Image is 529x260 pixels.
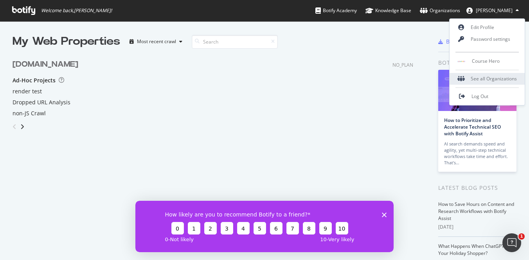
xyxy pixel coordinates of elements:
[502,233,521,252] iframe: Intercom live chat
[13,109,46,117] a: non-JS Crawl
[137,39,176,44] div: Most recent crawl
[444,117,501,137] a: How to Prioritize and Accelerate Technical SEO with Botify Assist
[438,38,501,45] a: Botify Chrome Plugin
[392,62,413,68] div: NO_PLAN
[13,76,56,84] div: Ad-Hoc Projects
[365,7,411,15] div: Knowledge Base
[13,87,42,95] a: render test
[13,98,70,106] a: Dropped URL Analysis
[9,120,20,133] div: angle-left
[135,201,394,252] iframe: Survey from Botify
[20,123,25,131] div: angle-right
[438,184,516,192] div: Latest Blog Posts
[446,38,501,45] div: Botify Chrome Plugin
[438,58,516,67] div: Botify news
[444,141,511,166] div: AI search demands speed and agility, yet multi-step technical workflows take time and effort. Tha...
[450,91,525,102] a: Log Out
[450,73,525,85] div: See all Organizations
[457,56,466,66] img: Course Hero
[420,7,460,15] div: Organizations
[476,7,513,14] span: Abishek Rajendra
[438,201,514,222] a: How to Save Hours on Content and Research Workflows with Botify Assist
[13,59,78,70] div: [DOMAIN_NAME]
[471,93,488,100] span: Log Out
[41,7,112,14] span: Welcome back, [PERSON_NAME] !
[438,224,516,231] div: [DATE]
[450,33,525,45] a: Password settings
[13,49,419,160] div: grid
[518,233,525,240] span: 1
[192,35,278,49] input: Search
[315,7,357,15] div: Botify Academy
[126,35,185,48] button: Most recent crawl
[13,34,120,49] div: My Web Properties
[460,4,525,17] button: [PERSON_NAME]
[438,70,516,111] img: How to Prioritize and Accelerate Technical SEO with Botify Assist
[450,22,525,33] a: Edit Profile
[438,243,509,256] a: What Happens When ChatGPT Is Your Holiday Shopper?
[472,58,500,64] span: Course Hero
